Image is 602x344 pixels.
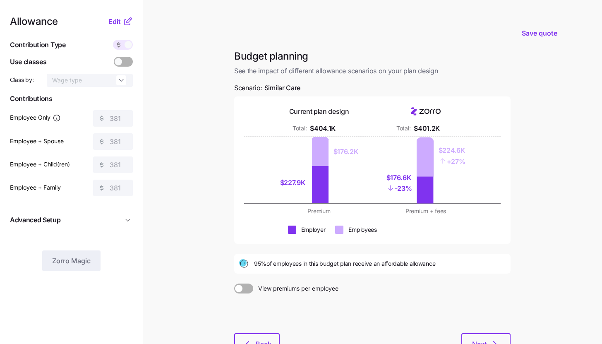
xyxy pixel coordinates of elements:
[108,17,121,26] span: Edit
[386,173,412,183] div: $176.6K
[439,145,465,156] div: $224.6K
[310,123,336,134] div: $404.1K
[42,250,101,271] button: Zorro Magic
[10,183,61,192] label: Employee + Family
[10,17,58,26] span: Allowance
[301,226,326,234] div: Employer
[280,178,307,188] div: $227.9K
[377,207,474,215] div: Premium + fees
[234,66,511,76] span: See the impact of different allowance scenarios on your plan design
[10,113,61,122] label: Employee Only
[271,207,367,215] div: Premium
[10,160,70,169] label: Employee + Child(ren)
[108,17,123,26] button: Edit
[522,28,557,38] span: Save quote
[10,210,133,230] button: Advanced Setup
[52,256,91,266] span: Zorro Magic
[414,123,440,134] div: $401.2K
[234,50,511,63] h1: Budget planning
[10,76,34,84] span: Class by:
[10,215,61,225] span: Advanced Setup
[254,260,435,268] span: 95% of employees in this budget plan receive an affordable allowance
[293,124,307,132] div: Total:
[234,83,300,93] span: Scenario:
[289,106,349,117] div: Current plan design
[515,22,564,45] button: Save quote
[10,137,64,146] label: Employee + Spouse
[396,124,410,132] div: Total:
[333,147,358,157] div: $176.2K
[386,183,412,194] div: - 23%
[253,284,338,293] span: View premiums per employee
[10,57,46,67] span: Use classes
[10,94,133,104] span: Contributions
[439,156,465,167] div: + 27%
[264,83,300,93] span: Similar Care
[348,226,377,234] div: Employees
[10,40,66,50] span: Contribution Type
